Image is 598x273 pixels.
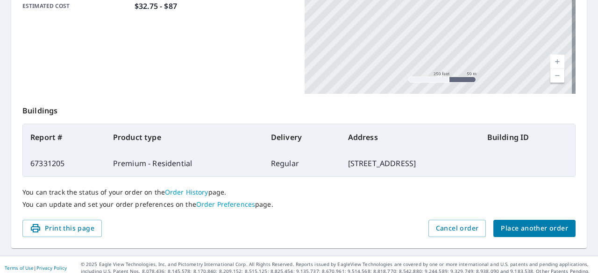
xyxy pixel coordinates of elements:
td: Regular [263,150,341,176]
a: Privacy Policy [36,265,67,271]
th: Product type [106,124,263,150]
th: Delivery [263,124,341,150]
a: Order History [165,188,208,196]
p: Estimated cost [22,0,131,12]
a: Order Preferences [196,200,255,209]
a: Current Level 17, Zoom In [550,55,564,69]
th: Report # [23,124,106,150]
th: Building ID [480,124,575,150]
span: Print this page [30,223,94,234]
span: Cancel order [436,223,479,234]
td: 67331205 [23,150,106,176]
button: Place another order [493,220,576,237]
button: Cancel order [428,220,486,237]
td: Premium - Residential [106,150,263,176]
p: $32.75 - $87 [135,0,177,12]
p: Buildings [22,94,576,124]
p: You can track the status of your order on the page. [22,188,576,196]
a: Terms of Use [5,265,34,271]
a: Current Level 17, Zoom Out [550,69,564,83]
td: [STREET_ADDRESS] [341,150,480,176]
button: Print this page [22,220,102,237]
th: Address [341,124,480,150]
p: You can update and set your order preferences on the page. [22,200,576,209]
span: Place another order [501,223,568,234]
p: | [5,265,67,271]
